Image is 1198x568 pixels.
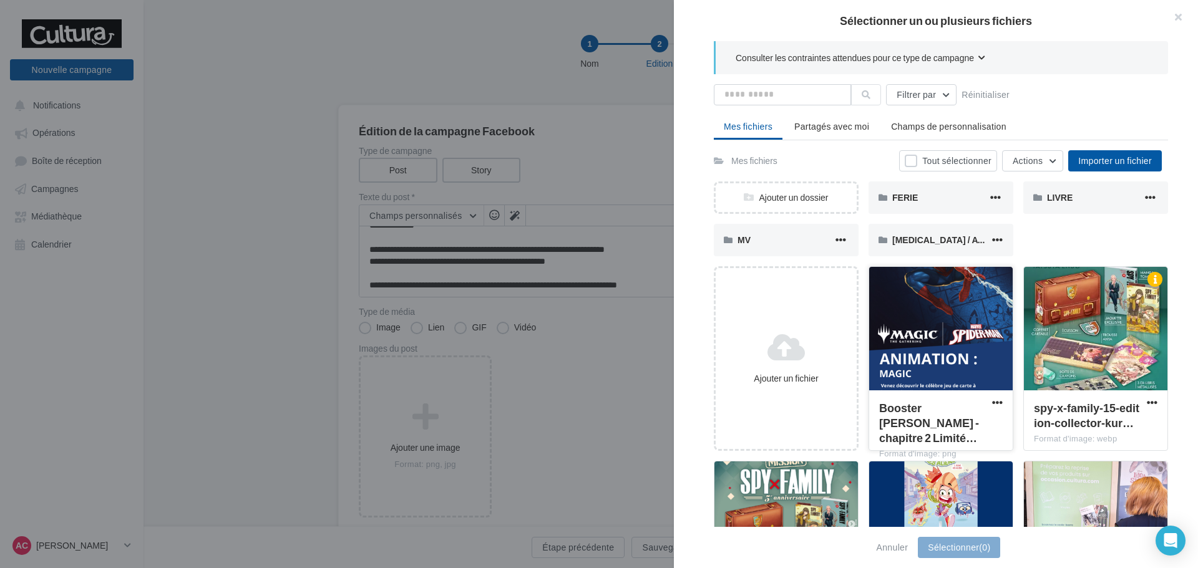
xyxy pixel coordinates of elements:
[794,121,869,132] span: Partagés avec moi
[1013,155,1043,166] span: Actions
[731,155,777,167] div: Mes fichiers
[892,192,918,203] span: FERIE
[886,84,957,105] button: Filtrer par
[918,537,1000,558] button: Sélectionner(0)
[979,542,990,552] span: (0)
[694,15,1178,26] h2: Sélectionner un ou plusieurs fichiers
[899,150,997,171] button: Tout sélectionner
[721,372,852,385] div: Ajouter un fichier
[1034,433,1157,445] div: Format d'image: webp
[738,234,751,245] span: MV
[1002,150,1063,171] button: Actions
[957,87,1015,102] button: Réinitialiser
[716,191,857,204] div: Ajouter un dossier
[736,51,985,67] button: Consulter les contraintes attendues pour ce type de campagne
[891,121,1006,132] span: Champs de personnalisation
[736,52,974,64] span: Consulter les contraintes attendues pour ce type de campagne
[1078,155,1152,166] span: Importer un fichier
[1156,526,1186,556] div: Open Intercom Messenger
[879,448,1003,460] div: Format d'image: png
[1047,192,1073,203] span: LIVRE
[892,234,1008,245] span: [MEDICAL_DATA] / ATELIER
[879,401,979,445] span: Booster Lorcana - chapitre 2 Limité à 3 par foyer
[724,121,772,132] span: Mes fichiers
[872,540,913,555] button: Annuler
[1068,150,1162,171] button: Importer un fichier
[1034,401,1139,430] span: spy-x-family-15-edition-collector-kurokawa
